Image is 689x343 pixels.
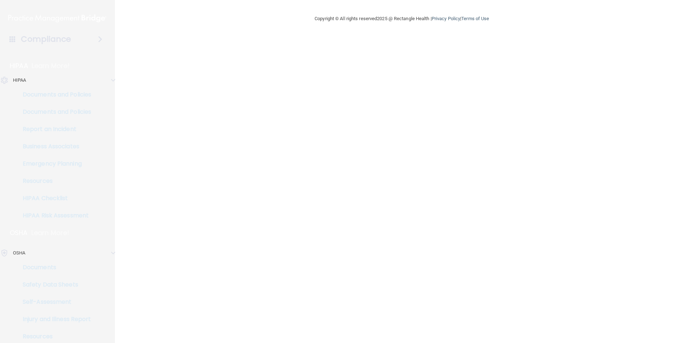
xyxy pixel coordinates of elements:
[432,16,460,21] a: Privacy Policy
[5,160,103,167] p: Emergency Planning
[5,333,103,340] p: Resources
[31,229,70,237] p: Learn More!
[10,62,28,70] p: HIPAA
[13,76,26,85] p: HIPAA
[5,212,103,219] p: HIPAA Risk Assessment
[21,34,71,44] h4: Compliance
[270,7,533,30] div: Copyright © All rights reserved 2025 @ Rectangle Health | |
[5,91,103,98] p: Documents and Policies
[461,16,489,21] a: Terms of Use
[5,316,103,323] p: Injury and Illness Report
[5,177,103,185] p: Resources
[5,143,103,150] p: Business Associates
[8,11,106,26] img: PMB logo
[10,229,28,237] p: OSHA
[5,195,103,202] p: HIPAA Checklist
[32,62,70,70] p: Learn More!
[5,126,103,133] p: Report an Incident
[5,108,103,116] p: Documents and Policies
[13,249,25,257] p: OSHA
[5,264,103,271] p: Documents
[5,281,103,288] p: Safety Data Sheets
[5,298,103,306] p: Self-Assessment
